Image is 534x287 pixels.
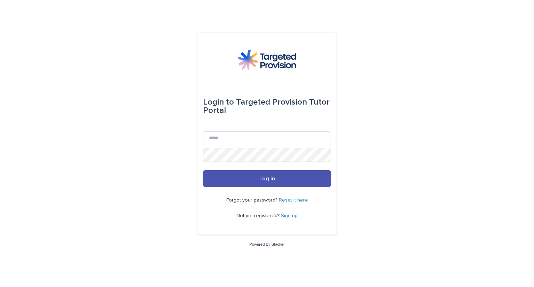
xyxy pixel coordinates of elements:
span: Forgot your password? [226,198,279,203]
img: M5nRWzHhSzIhMunXDL62 [238,49,296,70]
span: Log in [259,176,275,181]
span: Login to [203,98,234,106]
a: Powered By Stacker [249,242,284,246]
a: Reset it here [279,198,308,203]
span: Not yet registered? [236,213,281,218]
button: Log in [203,170,331,187]
a: Sign up [281,213,298,218]
div: Targeted Provision Tutor Portal [203,92,331,120]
